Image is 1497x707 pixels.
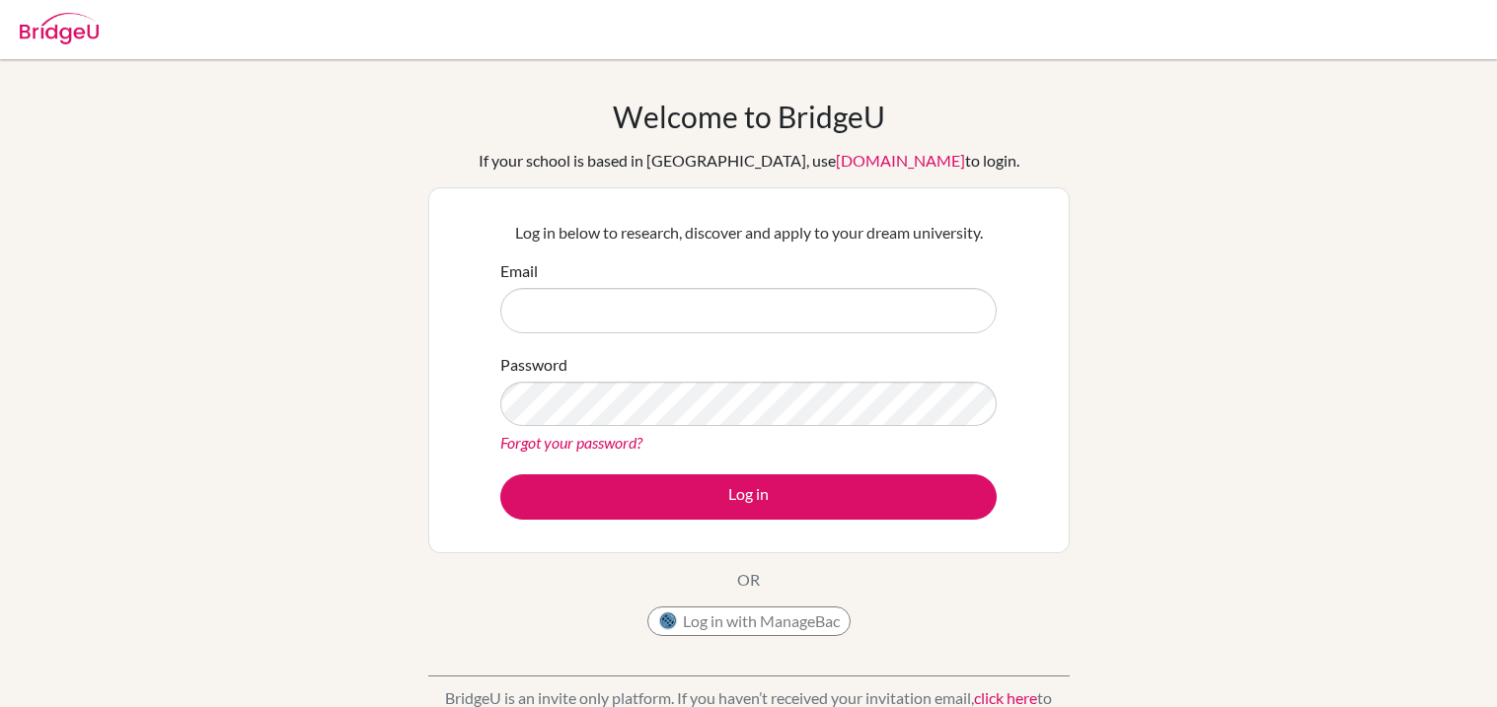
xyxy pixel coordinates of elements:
a: Forgot your password? [500,433,642,452]
a: click here [974,688,1037,707]
label: Email [500,259,538,283]
div: If your school is based in [GEOGRAPHIC_DATA], use to login. [479,149,1019,173]
h1: Welcome to BridgeU [613,99,885,134]
button: Log in [500,474,997,520]
label: Password [500,353,567,377]
a: [DOMAIN_NAME] [836,151,965,170]
p: Log in below to research, discover and apply to your dream university. [500,221,997,245]
button: Log in with ManageBac [647,606,851,636]
p: OR [737,568,760,592]
img: Bridge-U [20,13,99,44]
